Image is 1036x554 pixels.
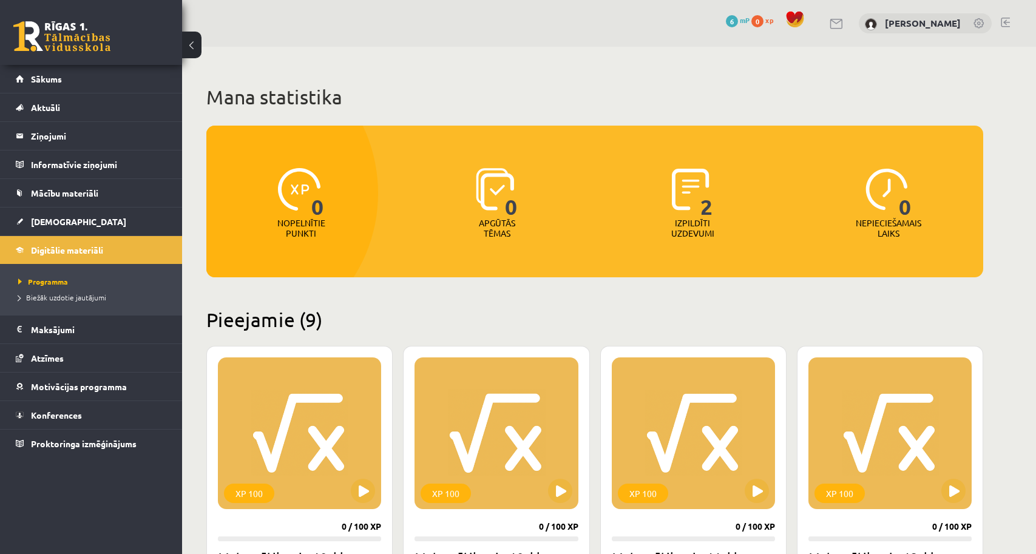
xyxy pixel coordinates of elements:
[16,208,167,235] a: [DEMOGRAPHIC_DATA]
[16,373,167,400] a: Motivācijas programma
[865,168,908,211] img: icon-clock-7be60019b62300814b6bd22b8e044499b485619524d84068768e800edab66f18.svg
[473,218,521,238] p: Apgūtās tēmas
[16,401,167,429] a: Konferences
[31,102,60,113] span: Aktuāli
[669,218,716,238] p: Izpildīti uzdevumi
[31,316,167,343] legend: Maksājumi
[18,292,106,302] span: Biežāk uzdotie jautājumi
[31,122,167,150] legend: Ziņojumi
[726,15,738,27] span: 6
[206,308,983,331] h2: Pieejamie (9)
[224,484,274,503] div: XP 100
[751,15,779,25] a: 0 xp
[16,179,167,207] a: Mācību materiāli
[814,484,865,503] div: XP 100
[421,484,471,503] div: XP 100
[672,168,709,211] img: icon-completed-tasks-ad58ae20a441b2904462921112bc710f1caf180af7a3daa7317a5a94f2d26646.svg
[31,438,137,449] span: Proktoringa izmēģinājums
[765,15,773,25] span: xp
[618,484,668,503] div: XP 100
[476,168,514,211] img: icon-learned-topics-4a711ccc23c960034f471b6e78daf4a3bad4a20eaf4de84257b87e66633f6470.svg
[726,15,750,25] a: 6 mP
[16,150,167,178] a: Informatīvie ziņojumi
[16,344,167,372] a: Atzīmes
[13,21,110,52] a: Rīgas 1. Tālmācības vidusskola
[31,187,98,198] span: Mācību materiāli
[16,430,167,458] a: Proktoringa izmēģinājums
[700,168,713,218] span: 2
[277,218,325,238] p: Nopelnītie punkti
[18,292,170,303] a: Biežāk uzdotie jautājumi
[18,277,68,286] span: Programma
[31,150,167,178] legend: Informatīvie ziņojumi
[16,122,167,150] a: Ziņojumi
[31,381,127,392] span: Motivācijas programma
[740,15,750,25] span: mP
[505,168,518,218] span: 0
[31,245,103,255] span: Digitālie materiāli
[16,316,167,343] a: Maksājumi
[16,236,167,264] a: Digitālie materiāli
[885,17,961,29] a: [PERSON_NAME]
[899,168,912,218] span: 0
[751,15,763,27] span: 0
[865,18,877,30] img: Alisa Vagele
[31,73,62,84] span: Sākums
[18,276,170,287] a: Programma
[31,353,64,363] span: Atzīmes
[856,218,921,238] p: Nepieciešamais laiks
[206,85,983,109] h1: Mana statistika
[16,65,167,93] a: Sākums
[31,410,82,421] span: Konferences
[31,216,126,227] span: [DEMOGRAPHIC_DATA]
[311,168,324,218] span: 0
[16,93,167,121] a: Aktuāli
[278,168,320,211] img: icon-xp-0682a9bc20223a9ccc6f5883a126b849a74cddfe5390d2b41b4391c66f2066e7.svg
